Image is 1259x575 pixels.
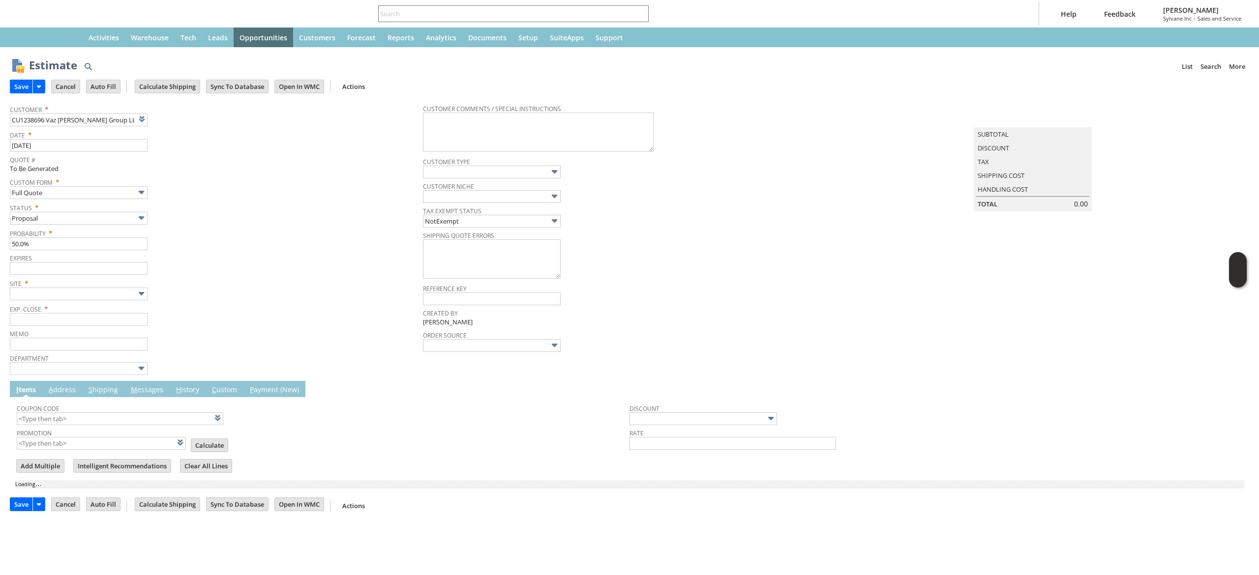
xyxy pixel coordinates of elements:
[52,80,80,93] input: Cancel
[1061,9,1077,19] span: Help
[974,112,1092,127] caption: Summary
[299,33,335,42] span: Customers
[462,28,512,47] a: Documents
[10,498,32,511] input: Save
[17,460,64,472] input: Add Multiple
[175,28,202,47] a: Tech
[423,105,561,113] a: Customer Comments / Special Instructions
[10,178,53,187] a: Custom Form
[202,28,234,47] a: Leads
[65,31,77,43] svg: Home
[10,106,42,114] a: Customer
[17,437,186,450] input: <Type then tab>
[765,413,777,424] img: More Options
[212,385,216,394] span: C
[635,8,647,20] svg: Search
[131,385,137,394] span: M
[468,33,507,42] span: Documents
[550,33,584,42] span: SuiteApps
[16,385,19,394] span: I
[10,330,29,338] a: Memo
[10,305,41,314] a: Exp. Close
[379,8,635,20] input: Search
[174,385,202,396] a: History
[128,385,166,396] a: Messages
[10,156,35,164] a: Quote #
[234,28,293,47] a: Opportunities
[423,215,561,228] input: NotExempt
[10,354,49,363] a: Department
[423,331,467,340] a: Order Source
[978,144,1009,152] a: Discount
[17,429,52,437] a: Promotion
[250,385,254,394] span: P
[10,254,32,262] a: Expires
[629,404,659,413] a: Discount
[426,33,456,42] span: Analytics
[1074,199,1088,208] span: 0.00
[1194,15,1196,22] span: -
[1197,58,1225,74] a: Search
[135,80,200,93] input: Calculate Shipping
[347,33,376,42] span: Forecast
[978,130,1009,139] a: Subtotal
[176,385,181,394] span: H
[978,157,989,166] a: Tax
[18,31,30,43] svg: Recent Records
[1225,58,1249,74] a: More
[87,498,120,511] input: Auto Fill
[41,31,53,43] svg: Shortcuts
[518,33,538,42] span: Setup
[1231,383,1243,395] a: Unrolled view on
[423,158,470,166] a: Customer Type
[338,82,369,91] a: Actions
[512,28,544,47] a: Setup
[10,280,22,288] a: Site
[293,28,341,47] a: Customers
[89,385,92,394] span: S
[180,33,196,42] span: Tech
[549,191,560,202] img: More Options
[629,429,644,437] a: Rate
[423,207,481,215] a: Tax Exempt Status
[420,28,462,47] a: Analytics
[87,80,120,93] input: Auto Fill
[423,309,458,317] a: Created By
[135,498,200,511] input: Calculate Shipping
[1178,58,1197,74] a: List
[382,28,420,47] a: Reports
[10,204,32,212] a: Status
[83,28,125,47] a: Activities
[10,212,148,225] input: Proposal
[338,501,369,510] a: Actions
[247,385,301,396] a: Payment (New)
[131,33,169,42] span: Warehouse
[12,28,35,47] a: Recent Records
[208,33,228,42] span: Leads
[423,285,467,293] a: Reference Key
[136,212,147,224] img: More Options
[136,363,147,374] img: More Options
[15,481,1244,488] td: Loading
[1163,5,1241,15] span: [PERSON_NAME]
[978,200,997,208] a: Total
[10,114,148,126] input: <Type then tab>
[207,498,268,511] input: Sync To Database
[275,80,324,93] input: Open In WMC
[596,33,623,42] span: Support
[423,182,474,191] a: Customer Niche
[136,187,147,198] img: More Options
[49,385,53,394] span: A
[180,460,232,472] input: Clear All Lines
[191,439,228,452] input: Calculate
[10,164,59,173] span: To Be Generated
[544,28,590,47] a: SuiteApps
[89,33,119,42] span: Activities
[423,231,494,240] a: Shipping Quote Errors
[978,171,1024,180] a: Shipping Cost
[978,185,1028,194] a: Handling Cost
[125,28,175,47] a: Warehouse
[549,340,560,351] img: More Options
[423,317,473,327] span: [PERSON_NAME]
[207,80,268,93] input: Sync To Database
